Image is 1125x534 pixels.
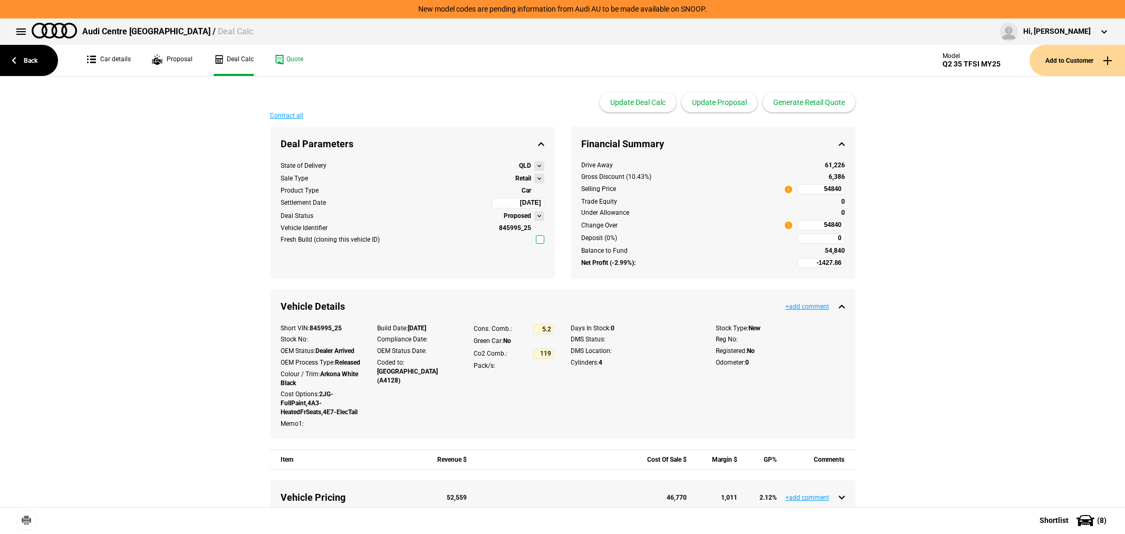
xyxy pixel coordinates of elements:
div: Vehicle Pricing [281,491,416,504]
div: Trade Equity [581,197,792,206]
div: Margin $ [698,450,737,470]
span: ( 8 ) [1097,517,1107,524]
strong: QLD [519,161,531,170]
div: Stock No: [281,335,361,344]
div: Fresh Build (cloning this vehicle ID) [281,235,380,244]
button: Add to Customer [1030,45,1125,76]
strong: 0 [745,359,749,366]
input: 119 [533,348,554,359]
strong: Released [335,359,360,366]
button: Generate Retail Quote [763,92,855,112]
div: Change Over [581,221,618,230]
strong: 46,770 [667,494,687,501]
strong: Dealer Arrived [315,347,354,355]
div: Co2 Comb.: [474,349,507,358]
input: 0 [797,233,845,244]
div: Revenue $ [427,450,467,470]
input: 54840 [797,220,845,231]
div: Hi, [PERSON_NAME] [1023,26,1091,37]
strong: Car [522,187,531,194]
div: Comments [788,450,844,470]
div: Cost Of Sale $ [641,450,687,470]
div: Deal Status [281,212,313,221]
div: Cons. Comb.: [474,325,512,333]
strong: 61,226 [825,161,845,169]
div: OEM Status: [281,347,361,356]
strong: Proposed [504,212,531,221]
strong: 4 [599,359,602,366]
div: Deal Parameters [270,127,555,161]
strong: Retail [515,174,531,183]
strong: 845995_25 [310,325,342,332]
button: +add comment [785,494,829,501]
div: Under Allowance [581,208,792,217]
span: Shortlist [1040,517,1069,524]
div: Vehicle Details [270,289,855,323]
div: Item [281,450,416,470]
div: Gross Discount (10.43%) [581,173,792,182]
div: Build Date: [377,324,458,333]
input: 54840 [797,184,845,195]
div: DMS Status: [571,335,700,344]
div: Green Car: [474,337,554,346]
div: OEM Process Type: [281,358,361,367]
strong: Net Profit (-2.99%): [581,259,636,268]
div: Drive Away [581,161,792,170]
div: Cylinders: [571,358,700,367]
div: Product Type [281,186,319,195]
button: Contract all [270,112,303,119]
strong: New [748,325,761,332]
a: Proposal [152,45,193,76]
div: Coded to: [377,358,458,385]
a: Deal Calc [214,45,254,76]
div: 2.12 % [749,493,777,502]
span: i [785,186,792,193]
div: Sale Type [281,174,308,183]
strong: 0 [841,209,845,216]
div: OEM Status Date: [377,347,458,356]
div: Vehicle Identifier [281,224,328,233]
div: Compliance Date: [377,335,458,344]
div: Short VIN: [281,324,361,333]
div: Colour / Trim: [281,370,361,388]
strong: No [503,337,511,345]
div: Audi Centre [GEOGRAPHIC_DATA] / [82,26,253,37]
strong: No [747,347,755,355]
div: Cost Options: [281,390,361,416]
strong: 0 [841,198,845,205]
span: i [785,222,792,229]
div: Reg No: [716,335,845,344]
input: -1427.86 [797,258,845,269]
strong: [GEOGRAPHIC_DATA] (A4128) [377,368,438,384]
a: Quote [275,45,303,76]
span: Deal Calc [218,26,253,36]
strong: 54,840 [825,247,845,254]
div: Memo1: [281,419,361,428]
div: Financial Summary [571,127,855,161]
img: audi.png [32,23,77,39]
strong: 0 [611,325,614,332]
div: Balance to Fund [581,246,792,255]
div: Q2 35 TFSI MY25 [943,60,1001,69]
button: +add comment [785,303,829,310]
input: 22/09/2025 [492,198,544,208]
div: Model [943,52,1001,60]
div: Registered: [716,347,845,356]
button: Shortlist(8) [1024,507,1125,533]
strong: 845995_25 [499,224,531,232]
input: 5.2 [533,324,554,335]
div: Days In Stock: [571,324,700,333]
strong: [DATE] [408,325,426,332]
div: Deposit (0%) [581,234,792,243]
div: Odometer: [716,358,845,367]
div: State of Delivery [281,161,326,170]
strong: 6,386 [829,173,845,180]
div: Settlement Date [281,198,326,207]
strong: 52,559 [447,494,467,501]
div: Pack/s: [474,361,554,370]
div: DMS Location: [571,347,700,356]
div: Selling Price [581,185,616,194]
strong: 1,011 [721,494,737,501]
div: Stock Type: [716,324,845,333]
div: GP% [749,450,777,470]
